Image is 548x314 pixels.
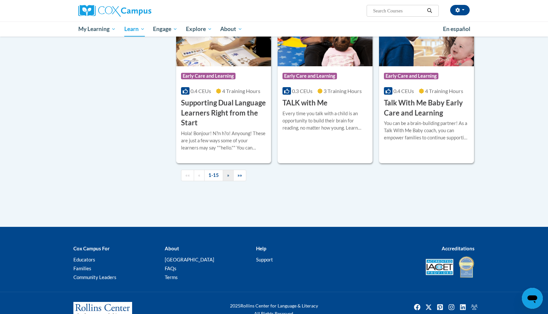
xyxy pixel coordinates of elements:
[233,170,246,181] a: End
[220,25,242,33] span: About
[423,302,434,312] a: Twitter
[237,172,242,178] span: »»
[439,22,475,36] a: En español
[185,172,190,178] span: ««
[384,73,438,79] span: Early Care and Learning
[78,25,116,33] span: My Learning
[124,25,145,33] span: Learn
[435,302,445,312] img: Pinterest icon
[282,98,327,108] h3: TALK with Me
[256,245,266,251] b: Help
[165,257,214,262] a: [GEOGRAPHIC_DATA]
[425,88,463,94] span: 4 Training Hours
[384,120,469,141] div: You can be a brain-building partner! As a Talk With Me Baby coach, you can empower families to co...
[190,88,211,94] span: 0.4 CEUs
[230,303,240,308] span: 2025
[78,5,151,17] img: Cox Campus
[181,98,266,128] h3: Supporting Dual Language Learners Right from the Start
[165,274,178,280] a: Terms
[446,302,457,312] img: Instagram icon
[73,257,95,262] a: Educators
[282,110,368,132] div: Every time you talk with a child is an opportunity to build their brain for reading, no matter ho...
[181,130,266,151] div: Hola! Bonjour! N?n h?o! Anyoung! These are just a few ways some of your learners may say ""hello....
[182,22,216,37] a: Explore
[412,302,422,312] a: Facebook
[442,245,475,251] b: Accreditations
[443,25,470,32] span: En español
[469,302,479,312] a: Facebook Group
[73,245,110,251] b: Cox Campus For
[412,302,422,312] img: Facebook icon
[78,5,202,17] a: Cox Campus
[423,302,434,312] img: Twitter icon
[435,302,445,312] a: Pinterest
[198,172,200,178] span: «
[227,172,229,178] span: »
[73,265,91,271] a: Families
[393,88,414,94] span: 0.4 CEUs
[149,22,182,37] a: Engage
[458,302,468,312] img: LinkedIn icon
[181,170,194,181] a: Begining
[450,5,470,15] button: Account Settings
[194,170,205,181] a: Previous
[181,73,236,79] span: Early Care and Learning
[204,170,223,181] a: 1-15
[68,22,479,37] div: Main menu
[186,25,212,33] span: Explore
[73,274,116,280] a: Community Leaders
[165,245,179,251] b: About
[223,170,234,181] a: Next
[458,256,475,278] img: IDA® Accredited
[256,257,273,262] a: Support
[446,302,457,312] a: Instagram
[324,88,362,94] span: 3 Training Hours
[469,302,479,312] img: Facebook group icon
[425,7,434,15] button: Search
[522,288,543,309] iframe: Button to launch messaging window
[282,73,337,79] span: Early Care and Learning
[426,259,453,275] img: Accredited IACET® Provider
[165,265,176,271] a: FAQs
[120,22,149,37] a: Learn
[458,302,468,312] a: Linkedin
[222,88,260,94] span: 4 Training Hours
[384,98,469,118] h3: Talk With Me Baby Early Care and Learning
[373,7,425,15] input: Search Courses
[153,25,177,33] span: Engage
[292,88,312,94] span: 0.3 CEUs
[74,22,120,37] a: My Learning
[216,22,247,37] a: About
